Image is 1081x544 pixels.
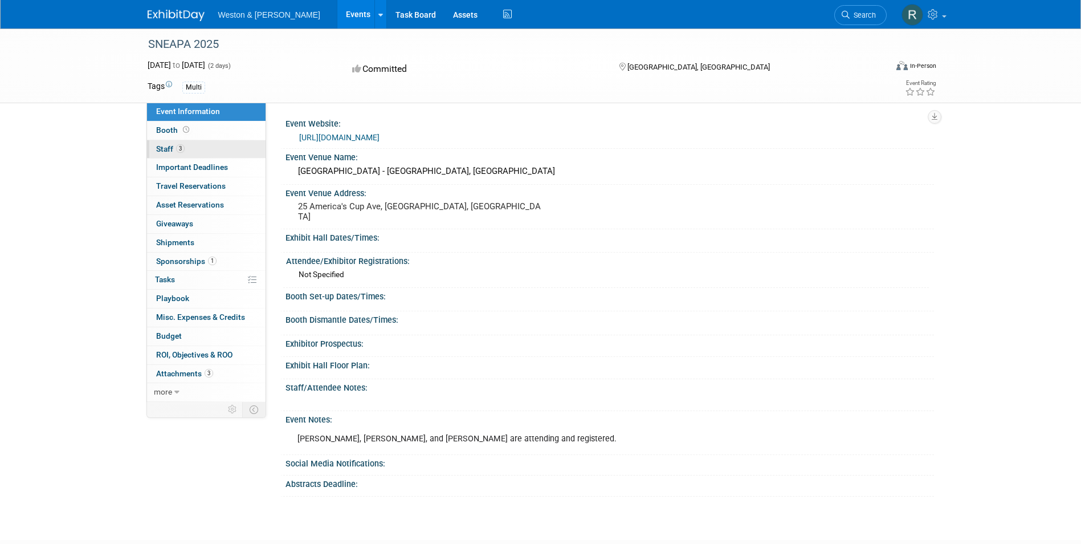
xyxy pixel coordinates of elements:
[147,177,266,196] a: Travel Reservations
[148,10,205,21] img: ExhibitDay
[147,383,266,401] a: more
[147,253,266,271] a: Sponsorships1
[285,115,934,129] div: Event Website:
[147,346,266,364] a: ROI, Objectives & ROO
[850,11,876,19] span: Search
[285,288,934,302] div: Booth Set-up Dates/Times:
[156,331,182,340] span: Budget
[901,4,923,26] img: Robert Collins
[289,428,807,450] div: [PERSON_NAME], [PERSON_NAME], and [PERSON_NAME] are attending and registered.
[294,163,925,180] div: [GEOGRAPHIC_DATA] - [GEOGRAPHIC_DATA], [GEOGRAPHIC_DATA]
[156,125,191,135] span: Booth
[147,196,266,214] a: Asset Reservations
[147,290,266,308] a: Playbook
[148,80,172,94] td: Tags
[205,369,213,377] span: 3
[298,201,543,222] pre: 25 America's Cup Ave, [GEOGRAPHIC_DATA], [GEOGRAPHIC_DATA]
[156,350,232,359] span: ROI, Objectives & ROO
[182,82,205,94] div: Multi
[285,411,934,425] div: Event Notes:
[147,159,266,177] a: Important Deadlines
[147,365,266,383] a: Attachments3
[207,62,231,70] span: (2 days)
[156,181,226,190] span: Travel Reservations
[147,308,266,327] a: Misc. Expenses & Credits
[285,185,934,199] div: Event Venue Address:
[242,402,266,417] td: Toggle Event Tabs
[147,215,266,233] a: Giveaways
[156,163,228,172] span: Important Deadlines
[285,149,934,163] div: Event Venue Name:
[349,59,601,79] div: Committed
[285,455,934,469] div: Social Media Notifications:
[156,238,194,247] span: Shipments
[905,80,936,86] div: Event Rating
[156,107,220,116] span: Event Information
[156,219,193,228] span: Giveaways
[147,140,266,159] a: Staff3
[819,59,937,76] div: Event Format
[285,357,934,371] div: Exhibit Hall Floor Plan:
[285,311,934,326] div: Booth Dismantle Dates/Times:
[155,275,175,284] span: Tasks
[147,234,266,252] a: Shipments
[218,10,320,19] span: Weston & [PERSON_NAME]
[834,5,887,25] a: Search
[154,387,172,396] span: more
[286,253,929,267] div: Attendee/Exhibitor Registrations:
[144,34,870,55] div: SNEAPA 2025
[147,327,266,346] a: Budget
[285,229,934,243] div: Exhibit Hall Dates/Times:
[147,103,266,121] a: Event Information
[896,61,908,70] img: Format-Inperson.png
[208,257,217,265] span: 1
[156,294,189,303] span: Playbook
[171,60,182,70] span: to
[299,133,380,142] a: [URL][DOMAIN_NAME]
[156,200,224,209] span: Asset Reservations
[285,335,934,350] div: Exhibitor Prospectus:
[285,476,934,490] div: Abstracts Deadline:
[156,312,245,322] span: Misc. Expenses & Credits
[299,269,925,280] div: Not Specified
[223,402,243,417] td: Personalize Event Tab Strip
[176,144,185,153] span: 3
[181,125,191,134] span: Booth not reserved yet
[156,144,185,153] span: Staff
[909,62,936,70] div: In-Person
[156,257,217,266] span: Sponsorships
[627,63,770,71] span: [GEOGRAPHIC_DATA], [GEOGRAPHIC_DATA]
[147,121,266,140] a: Booth
[148,60,205,70] span: [DATE] [DATE]
[156,369,213,378] span: Attachments
[285,379,934,393] div: Staff/Attendee Notes:
[147,271,266,289] a: Tasks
